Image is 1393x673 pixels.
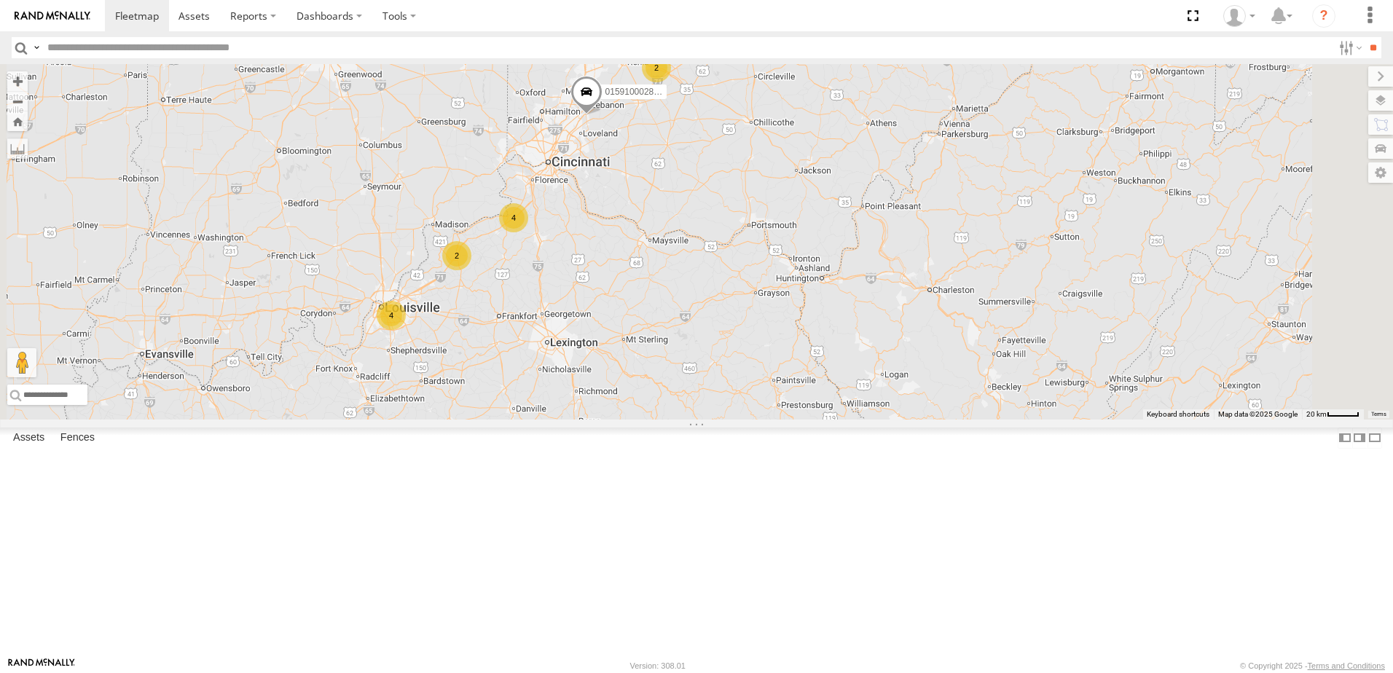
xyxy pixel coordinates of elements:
[1312,4,1335,28] i: ?
[499,203,528,232] div: 4
[1218,5,1260,27] div: Jenn Reese
[6,428,52,448] label: Assets
[1338,428,1352,449] label: Dock Summary Table to the Left
[8,658,75,673] a: Visit our Website
[1333,37,1365,58] label: Search Filter Options
[53,428,102,448] label: Fences
[1371,412,1386,417] a: Terms (opens in new tab)
[31,37,42,58] label: Search Query
[442,241,471,270] div: 2
[1302,409,1364,420] button: Map Scale: 20 km per 41 pixels
[642,53,671,82] div: 2
[1308,661,1385,670] a: Terms and Conditions
[605,87,678,97] span: 015910002805144
[1240,661,1385,670] div: © Copyright 2025 -
[7,348,36,377] button: Drag Pegman onto the map to open Street View
[7,138,28,159] label: Measure
[1147,409,1209,420] button: Keyboard shortcuts
[1352,428,1367,449] label: Dock Summary Table to the Right
[15,11,90,21] img: rand-logo.svg
[1218,410,1298,418] span: Map data ©2025 Google
[7,91,28,111] button: Zoom out
[630,661,686,670] div: Version: 308.01
[7,71,28,91] button: Zoom in
[1368,162,1393,183] label: Map Settings
[1368,428,1382,449] label: Hide Summary Table
[7,111,28,131] button: Zoom Home
[1306,410,1327,418] span: 20 km
[377,301,406,330] div: 4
